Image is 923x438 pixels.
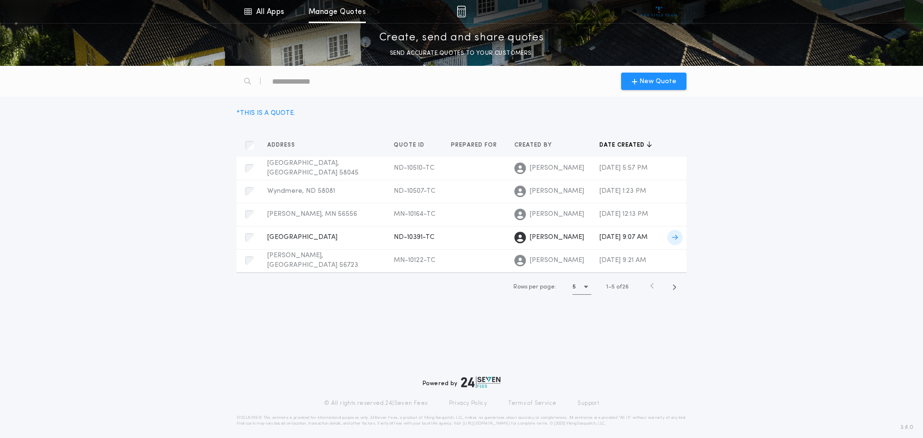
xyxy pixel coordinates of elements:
button: Created by [514,140,559,150]
span: ND-10391-TC [394,234,435,241]
span: [DATE] 5:57 PM [599,164,648,172]
a: Privacy Policy [449,400,487,407]
span: [DATE] 1:23 PM [599,188,646,195]
span: 1 [606,284,608,290]
button: Date created [599,140,652,150]
a: Terms of Service [508,400,556,407]
button: 5 [573,279,591,295]
span: New Quote [639,76,676,87]
span: Wyndmere, ND 58081 [267,188,335,195]
span: ND-10510-TC [394,164,435,172]
img: img [457,6,466,17]
a: [URL][DOMAIN_NAME] [462,422,510,425]
span: [PERSON_NAME] [530,233,584,242]
span: [PERSON_NAME], MN 56556 [267,211,357,218]
span: [GEOGRAPHIC_DATA] [267,234,337,241]
p: DISCLAIMER: This estimate is provided for informational purposes only. 24|Seven Fees, a product o... [237,415,686,426]
span: 5 [611,284,615,290]
span: [PERSON_NAME], [GEOGRAPHIC_DATA] 56723 [267,252,358,269]
span: ND-10507-TC [394,188,436,195]
span: MN-10122-TC [394,257,436,264]
a: Support [577,400,599,407]
div: * THIS IS A QUOTE. [237,108,295,118]
p: Create, send and share quotes [379,30,544,46]
button: New Quote [621,73,686,90]
span: Prepared for [451,141,499,149]
span: [PERSON_NAME] [530,187,584,196]
span: Created by [514,141,554,149]
button: Quote ID [394,140,432,150]
span: [PERSON_NAME] [530,163,584,173]
span: Address [267,141,297,149]
div: Powered by [423,376,500,388]
span: [DATE] 9:07 AM [599,234,648,241]
p: © All rights reserved. 24|Seven Fees [324,400,428,407]
span: [DATE] 9:21 AM [599,257,646,264]
span: [GEOGRAPHIC_DATA], [GEOGRAPHIC_DATA] 58045 [267,160,359,176]
h1: 5 [573,282,576,292]
span: Quote ID [394,141,426,149]
span: [PERSON_NAME] [530,210,584,219]
span: [PERSON_NAME] [530,256,584,265]
span: Rows per page: [513,284,556,290]
span: 3.8.0 [900,423,913,432]
button: Address [267,140,302,150]
img: logo [461,376,500,388]
span: Date created [599,141,647,149]
span: of 26 [616,283,629,291]
img: vs-icon [641,7,677,16]
p: SEND ACCURATE QUOTES TO YOUR CUSTOMERS. [390,49,533,58]
span: MN-10164-TC [394,211,436,218]
span: [DATE] 12:13 PM [599,211,648,218]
